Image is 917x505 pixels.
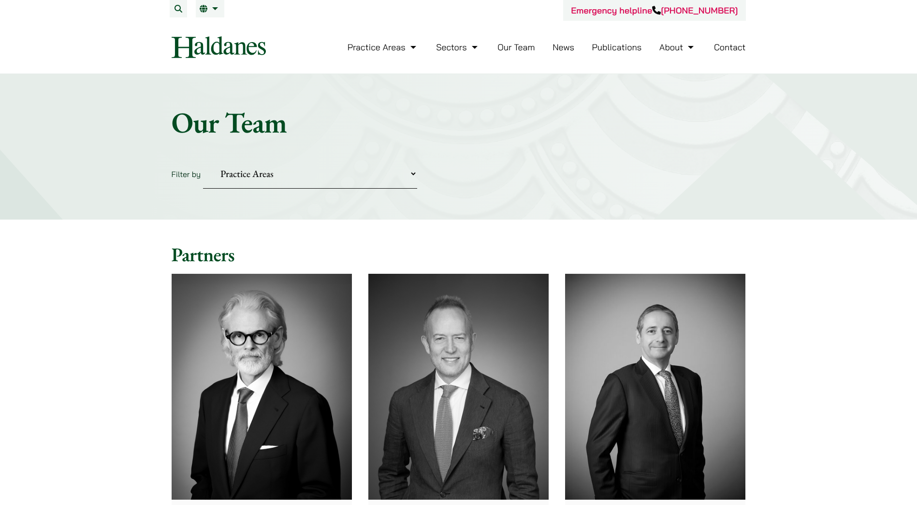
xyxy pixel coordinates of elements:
img: Logo of Haldanes [172,36,266,58]
a: News [553,42,574,53]
a: EN [200,5,220,13]
a: Publications [592,42,642,53]
a: Our Team [497,42,535,53]
a: Sectors [436,42,480,53]
a: About [659,42,696,53]
h1: Our Team [172,105,746,140]
a: Emergency helpline[PHONE_NUMBER] [571,5,738,16]
a: Contact [714,42,746,53]
h2: Partners [172,243,746,266]
a: Practice Areas [348,42,419,53]
label: Filter by [172,169,201,179]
